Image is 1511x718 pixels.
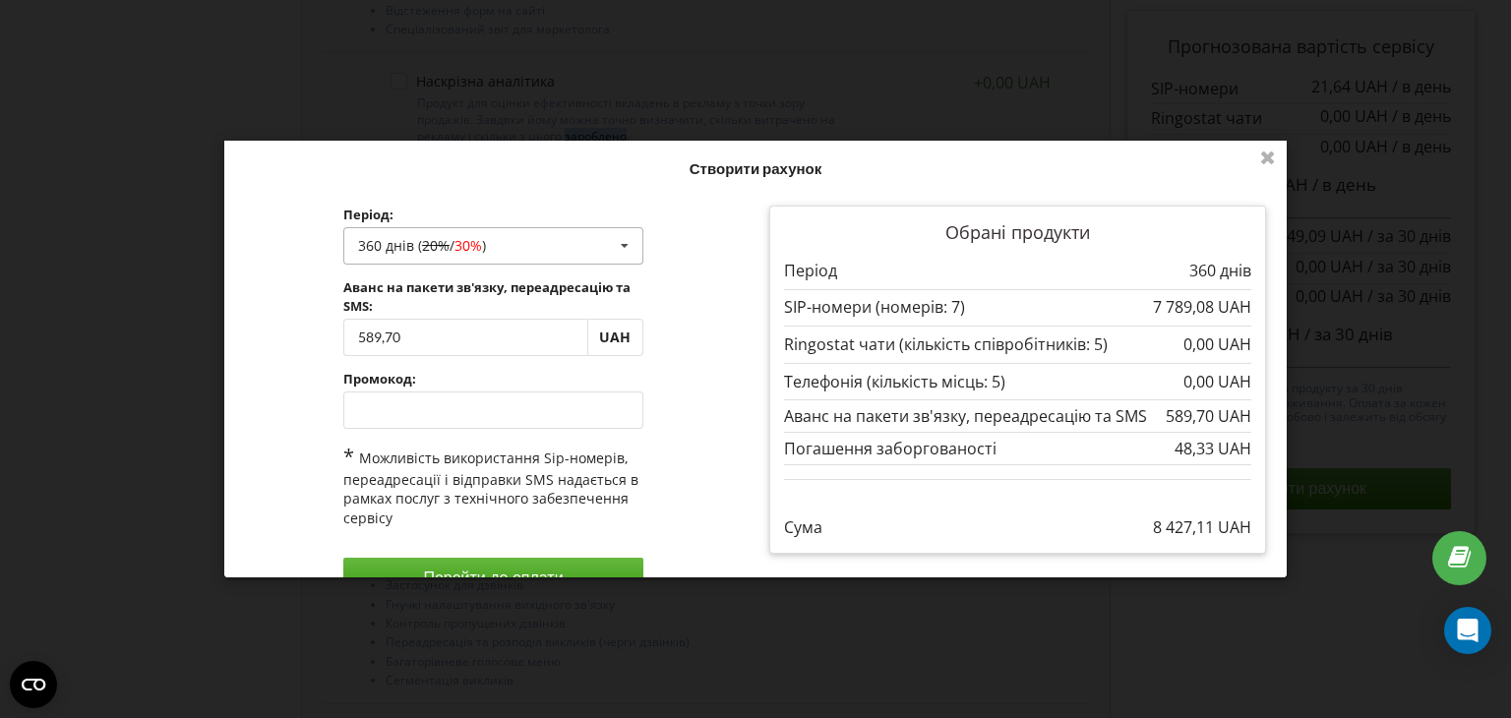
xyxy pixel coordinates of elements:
[343,206,643,223] label: Період:
[587,319,643,356] div: UAH
[343,558,643,599] button: Перейти до оплати
[784,220,1251,246] p: Обрані продукти
[1189,260,1251,282] p: 360 днів
[1166,407,1251,425] div: 589,70 UAH
[784,371,1005,393] p: Телефонія (кількість місць: 5)
[358,239,486,253] div: 360 днів ( / )
[1183,333,1251,356] p: 0,00 UAH
[343,319,587,356] input: Enter sum
[784,440,1251,457] div: Погашення заборгованості
[422,236,450,255] s: 20%
[1153,516,1251,539] p: 8 427,11 UAH
[10,661,57,708] button: Open CMP widget
[784,260,837,282] p: Період
[784,516,822,539] p: Сума
[343,370,643,388] label: Промокод:
[1175,440,1251,457] div: 48,33 UAH
[784,333,1108,356] p: Ringostat чати (кількість співробітників: 5)
[784,407,1251,425] div: Аванс на пакети зв'язку, переадресацію та SMS
[454,236,482,255] span: 30%
[784,296,965,319] p: SIP-номери (номерів: 7)
[343,278,643,314] label: Аванс на пакети зв'язку, переадресацію та SMS:
[245,159,1266,178] h4: Створити рахунок
[1444,607,1491,654] div: Open Intercom Messenger
[1153,296,1251,319] p: 7 789,08 UAH
[343,443,643,528] div: Можливість використання Sip-номерів, переадресації і відправки SMS надається в рамках послуг з те...
[1183,371,1251,393] p: 0,00 UAH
